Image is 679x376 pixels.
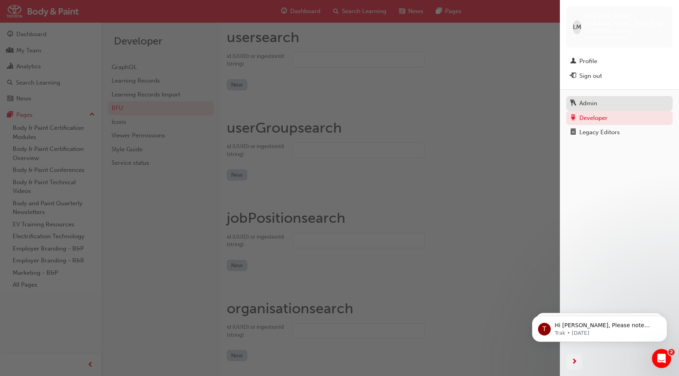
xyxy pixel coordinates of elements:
[566,96,673,111] a: Admin
[573,23,581,32] span: LM
[579,128,620,137] div: Legacy Editors
[584,27,634,41] span: bf.[PERSON_NAME].[PERSON_NAME]
[520,299,679,355] iframe: Intercom notifications message
[566,54,673,69] a: Profile
[566,69,673,83] button: Sign out
[570,100,576,107] span: keys-icon
[668,349,675,355] span: 2
[579,99,597,108] div: Admin
[570,129,576,136] span: notepad-icon
[566,111,673,125] a: Developer
[566,125,673,140] a: Legacy Editors
[570,73,576,80] span: exit-icon
[579,57,597,66] div: Profile
[571,357,577,367] span: next-icon
[570,115,576,122] span: robot-icon
[652,349,671,368] iframe: Intercom live chat
[579,71,602,81] div: Sign out
[570,58,576,65] span: man-icon
[584,13,666,27] span: [PERSON_NAME] [PERSON_NAME] (Blue Flag)
[35,31,137,38] p: Message from Trak, sent 4w ago
[35,23,134,69] span: Hi [PERSON_NAME], Please note that this message platform is not regularly monitored, please conta...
